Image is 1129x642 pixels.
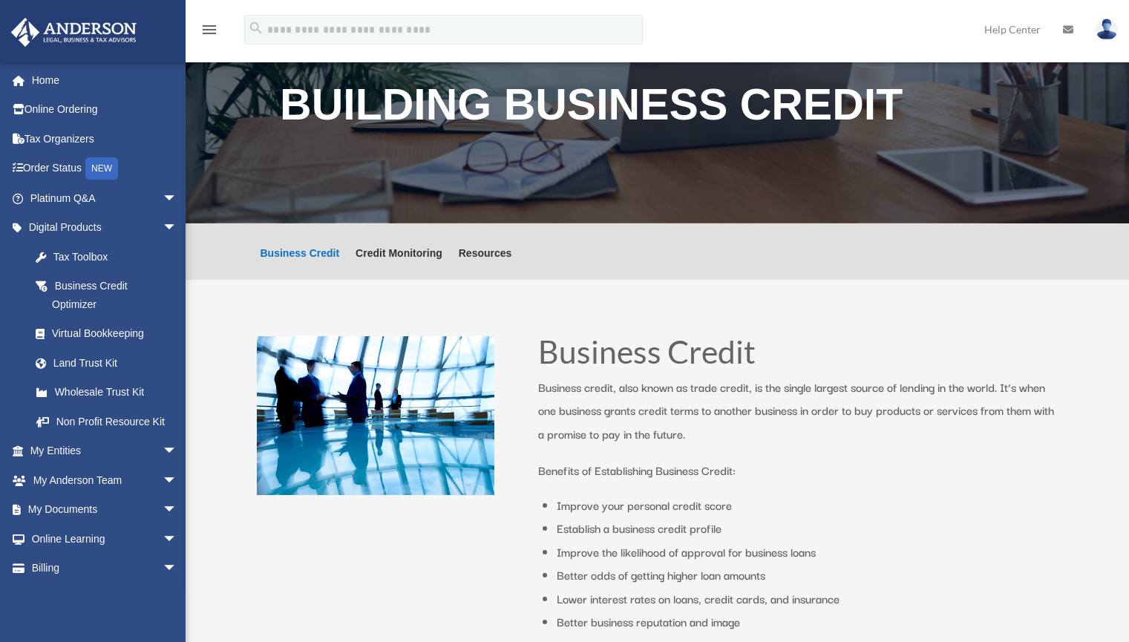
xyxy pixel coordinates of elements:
[163,524,192,554] span: arrow_drop_down
[10,124,200,154] a: Tax Organizers
[163,436,192,467] span: arrow_drop_down
[538,376,1058,459] p: Business credit, also known as trade credit, is the single largest source of lending in the world...
[52,248,181,266] div: Tax Toolbox
[163,495,192,525] span: arrow_drop_down
[52,354,181,373] div: Land Trust Kit
[557,540,1058,564] li: Improve the likelihood of approval for business loans
[21,378,200,407] a: Wholesale Trust Kit
[200,21,218,39] i: menu
[557,517,1058,540] li: Establish a business credit profile
[52,277,174,313] div: Business Credit Optimizer
[248,20,264,36] i: search
[21,272,192,319] a: Business Credit Optimizer
[200,26,218,39] a: menu
[163,183,192,214] span: arrow_drop_down
[10,436,200,466] a: My Entitiesarrow_drop_down
[21,319,200,349] a: Virtual Bookkeeping
[7,18,141,47] img: Anderson Advisors Platinum Portal
[85,157,118,180] div: NEW
[10,554,200,583] a: Billingarrow_drop_down
[280,83,1035,134] h1: Building Business Credit
[163,465,192,496] span: arrow_drop_down
[52,413,181,431] div: Non Profit Resource Kit
[10,183,200,213] a: Platinum Q&Aarrow_drop_down
[10,65,200,95] a: Home
[257,336,494,495] img: business people talking in office
[1096,19,1118,40] img: User Pic
[538,459,1058,482] p: Benefits of Establishing Business Credit:
[557,587,1058,611] li: Lower interest rates on loans, credit cards, and insurance
[557,610,1058,634] li: Better business reputation and image
[21,348,200,378] a: Land Trust Kit
[52,383,181,402] div: Wholesale Trust Kit
[163,213,192,243] span: arrow_drop_down
[10,213,200,243] a: Digital Productsarrow_drop_down
[10,583,200,612] a: Events Calendar
[10,95,200,125] a: Online Ordering
[10,524,200,554] a: Online Learningarrow_drop_down
[52,324,181,343] div: Virtual Bookkeeping
[21,242,200,272] a: Tax Toolbox
[557,563,1058,587] li: Better odds of getting higher loan amounts
[459,248,512,280] a: Resources
[163,554,192,584] span: arrow_drop_down
[10,465,200,495] a: My Anderson Teamarrow_drop_down
[538,336,1058,376] h1: Business Credit
[261,248,340,280] a: Business Credit
[21,407,200,436] a: Non Profit Resource Kit
[356,248,442,280] a: Credit Monitoring
[10,154,200,184] a: Order StatusNEW
[10,495,200,525] a: My Documentsarrow_drop_down
[557,494,1058,517] li: Improve your personal credit score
